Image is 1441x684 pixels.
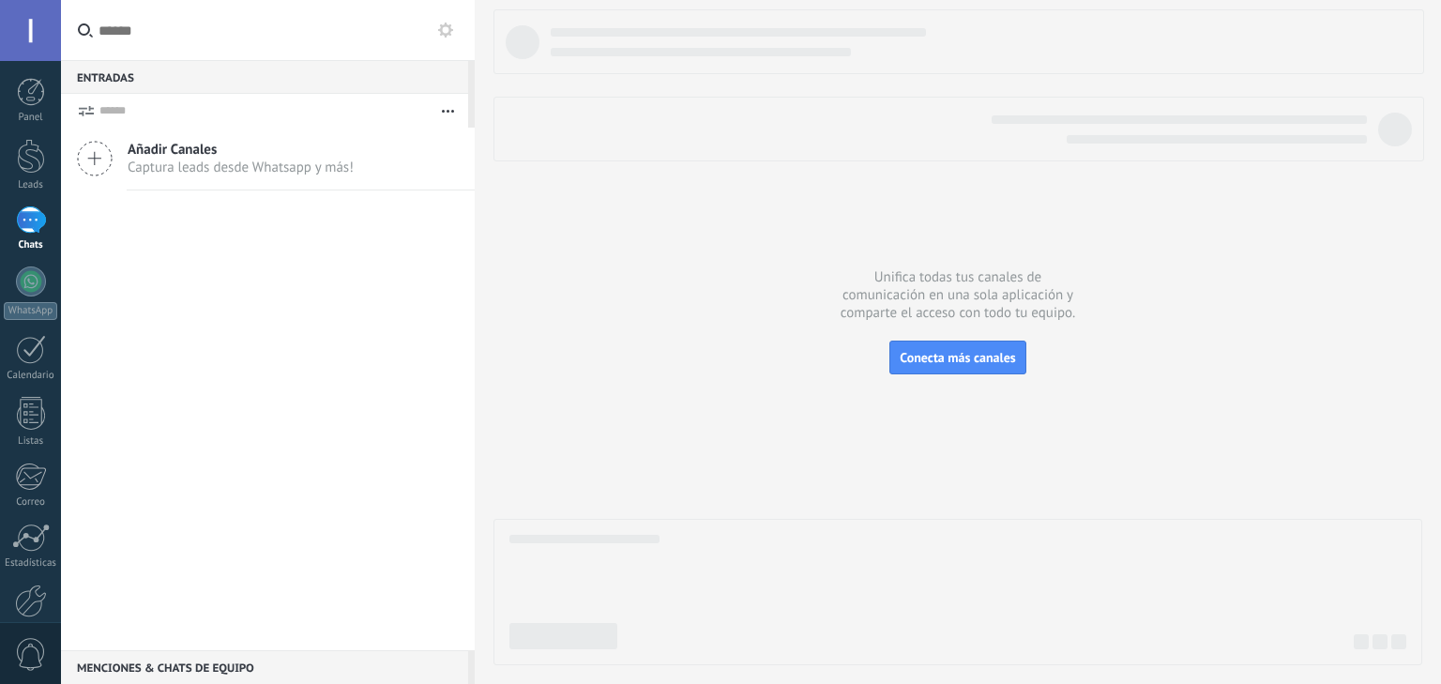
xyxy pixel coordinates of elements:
span: Captura leads desde Whatsapp y más! [128,159,354,176]
div: Estadísticas [4,557,58,570]
div: Chats [4,239,58,251]
div: Panel [4,112,58,124]
span: Añadir Canales [128,141,354,159]
div: Entradas [61,60,468,94]
div: Correo [4,496,58,509]
div: Menciones & Chats de equipo [61,650,468,684]
span: Conecta más canales [900,349,1015,366]
div: Calendario [4,370,58,382]
button: Conecta más canales [889,341,1025,374]
div: WhatsApp [4,302,57,320]
div: Listas [4,435,58,448]
div: Leads [4,179,58,191]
